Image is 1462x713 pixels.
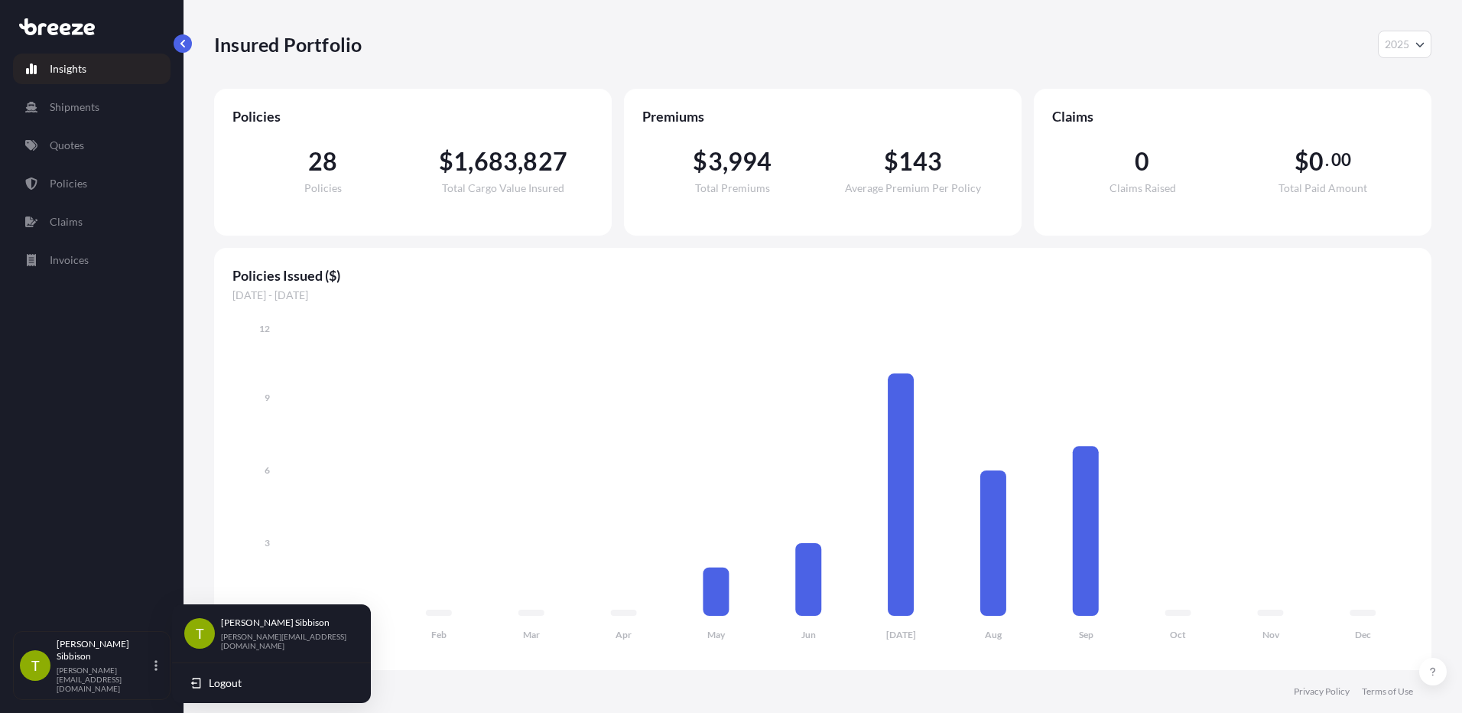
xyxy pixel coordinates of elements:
p: Policies [50,176,87,191]
span: $ [693,149,707,174]
span: 00 [1331,154,1351,166]
button: Logout [178,669,365,697]
tspan: Feb [431,629,447,640]
span: 683 [474,149,518,174]
span: T [196,626,204,641]
a: Quotes [13,130,171,161]
button: Year Selector [1378,31,1431,58]
span: Claims [1052,107,1413,125]
tspan: Oct [1170,629,1186,640]
a: Privacy Policy [1294,685,1350,698]
tspan: 6 [265,464,270,476]
span: 994 [728,149,772,174]
tspan: Jun [801,629,816,640]
span: 3 [708,149,723,174]
span: $ [884,149,898,174]
tspan: 12 [259,323,270,334]
span: , [468,149,473,174]
tspan: Sep [1079,629,1093,640]
span: Logout [209,676,242,691]
span: T [31,658,40,673]
p: [PERSON_NAME] Sibbison [221,617,346,629]
span: 2025 [1385,37,1409,52]
span: Premiums [642,107,1003,125]
span: Policies [232,107,593,125]
p: [PERSON_NAME] Sibbison [57,638,151,663]
span: Claims Raised [1109,183,1176,194]
tspan: Dec [1355,629,1371,640]
span: , [518,149,523,174]
span: Total Cargo Value Insured [442,183,564,194]
span: 0 [1309,149,1324,174]
a: Claims [13,207,171,237]
p: [PERSON_NAME][EMAIL_ADDRESS][DOMAIN_NAME] [57,666,151,693]
span: Total Premiums [695,183,770,194]
p: Shipments [50,99,99,115]
tspan: Apr [616,629,632,640]
tspan: [DATE] [886,629,916,640]
span: 143 [898,149,943,174]
span: [DATE] - [DATE] [232,288,1413,303]
tspan: 9 [265,392,270,403]
p: Insights [50,61,86,77]
span: 28 [308,149,337,174]
span: Total Paid Amount [1278,183,1367,194]
span: Policies [304,183,342,194]
a: Policies [13,168,171,199]
tspan: 3 [265,537,270,549]
span: $ [439,149,453,174]
span: 1 [453,149,468,174]
span: $ [1295,149,1309,174]
p: Invoices [50,252,89,268]
tspan: Mar [523,629,540,640]
span: 827 [523,149,567,174]
p: Quotes [50,138,84,153]
tspan: Aug [985,629,1002,640]
p: Insured Portfolio [214,32,362,57]
a: Insights [13,54,171,84]
tspan: May [707,629,726,640]
span: , [723,149,728,174]
span: Policies Issued ($) [232,266,1413,285]
a: Invoices [13,245,171,275]
tspan: Nov [1262,629,1280,640]
a: Shipments [13,92,171,122]
span: Average Premium Per Policy [845,183,981,194]
p: [PERSON_NAME][EMAIL_ADDRESS][DOMAIN_NAME] [221,632,346,650]
p: Claims [50,214,83,230]
span: 0 [1135,149,1149,174]
a: Terms of Use [1362,685,1413,698]
span: . [1325,154,1329,166]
